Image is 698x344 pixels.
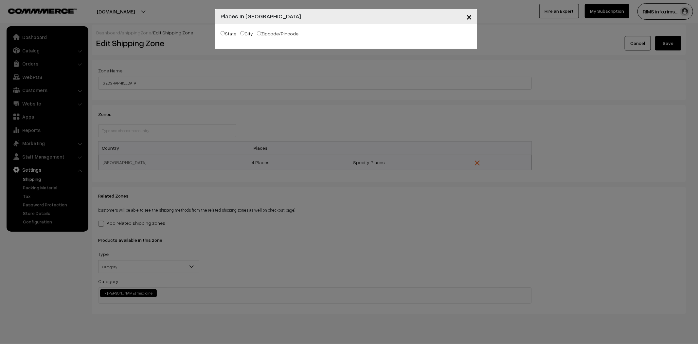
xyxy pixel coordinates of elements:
label: City [240,30,253,37]
input: Zipcode/Pincode [257,31,261,35]
input: State [221,31,225,35]
label: State [221,30,236,37]
label: Zipcode/Pincode [257,30,298,37]
input: City [240,31,244,35]
h4: Places in [GEOGRAPHIC_DATA] [221,12,301,21]
button: Close [461,7,477,27]
span: × [466,10,472,23]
